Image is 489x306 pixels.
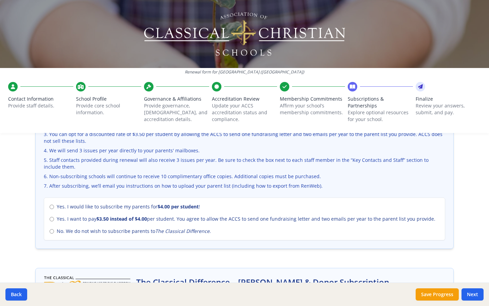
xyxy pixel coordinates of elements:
[158,203,199,210] strong: $4.00 per student
[212,96,277,102] span: Accreditation Review
[212,102,277,123] p: Update your ACCS accreditation status and compliance.
[50,229,54,234] input: No. We do not wish to subscribe parents toThe Classical Difference.
[44,183,445,189] li: After subscribing, we’ll email you instructions on how to upload your parent list (including how ...
[96,216,147,222] strong: $3.50 instead of $4.00
[136,277,389,288] h2: The Classical Difference – [PERSON_NAME] & Donor Subscription
[57,228,211,235] span: No. We do not wish to subscribe parents to .
[76,102,141,116] p: Provide core school information.
[155,228,210,234] em: The Classical Difference
[44,276,131,298] img: The Classical Difference
[143,10,346,58] img: Logo
[348,109,413,123] p: Explore optional resources for your school.
[144,96,209,102] span: Governance & Affiliations
[416,96,481,102] span: Finalize
[44,173,445,180] li: Non-subscribing schools will continue to receive 10 complimentary office copies. Additional copie...
[280,102,345,116] p: Affirm your school’s membership commitments.
[57,203,200,210] span: Yes. I would like to subscribe my parents for !
[8,102,73,109] p: Provide staff details.
[76,96,141,102] span: School Profile
[44,157,445,170] li: Staff contacts provided during renewal will also receive 3 issues per year. Be sure to check the ...
[348,96,413,109] span: Subscriptions & Partnerships
[461,288,484,301] button: Next
[280,96,345,102] span: Membership Commitments
[44,147,445,154] li: We will send 3 issues per year directly to your parents' mailboxes.
[8,96,73,102] span: Contact Information
[5,288,27,301] button: Back
[416,102,481,116] p: Review your answers, submit, and pay.
[144,102,209,123] p: Provide governance, [DEMOGRAPHIC_DATA], and accreditation details.
[57,216,435,222] span: Yes. I want to pay per student. You agree to allow the ACCS to send one fundraising letter and tw...
[50,217,54,221] input: Yes. I want to pay$3.50 instead of $4.00per student. You agree to allow the ACCS to send one fund...
[416,288,459,301] button: Save Progress
[50,205,54,209] input: Yes. I would like to subscribe my parents for$4.00 per student!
